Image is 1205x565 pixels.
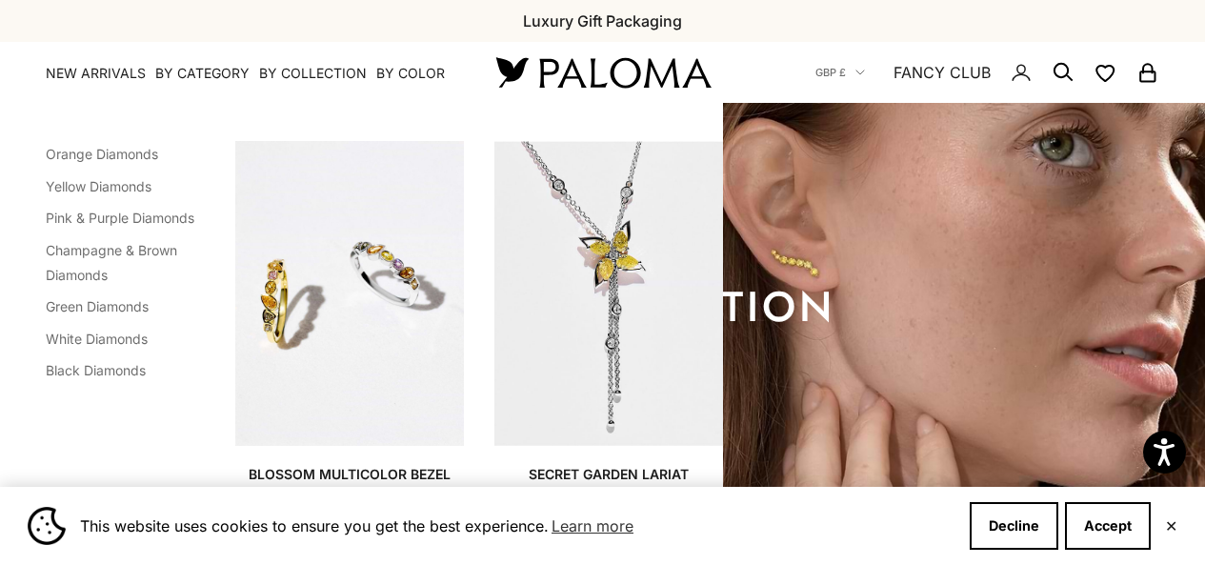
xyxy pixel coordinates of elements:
[46,64,451,83] nav: Primary navigation
[815,64,865,81] button: GBP £
[46,178,151,194] a: Yellow Diamonds
[46,242,177,283] a: Champagne & Brown Diamonds
[235,141,464,530] a: Blossom Multicolor Bezel RingSHOP NOW
[46,146,158,162] a: Orange Diamonds
[815,64,846,81] span: GBP £
[970,502,1058,550] button: Decline
[80,512,954,540] span: This website uses cookies to ensure you get the best experience.
[815,42,1159,103] nav: Secondary navigation
[494,141,723,530] a: Secret Garden Lariat NecklaceSHOP NOW
[549,512,636,540] a: Learn more
[1065,502,1151,550] button: Accept
[894,60,991,85] a: FANCY CLUB
[376,64,445,83] summary: By Color
[523,9,682,33] p: Luxury Gift Packaging
[28,507,66,545] img: Cookie banner
[46,64,146,83] a: NEW ARRIVALS
[46,331,148,347] a: White Diamonds
[155,64,250,83] summary: By Category
[46,298,149,314] a: Green Diamonds
[494,465,723,502] p: Secret Garden Lariat Necklace
[259,64,367,83] summary: By Collection
[46,362,146,378] a: Black Diamonds
[46,210,194,226] a: Pink & Purple Diamonds
[1165,520,1177,532] button: Close
[235,465,464,502] p: Blossom Multicolor Bezel Ring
